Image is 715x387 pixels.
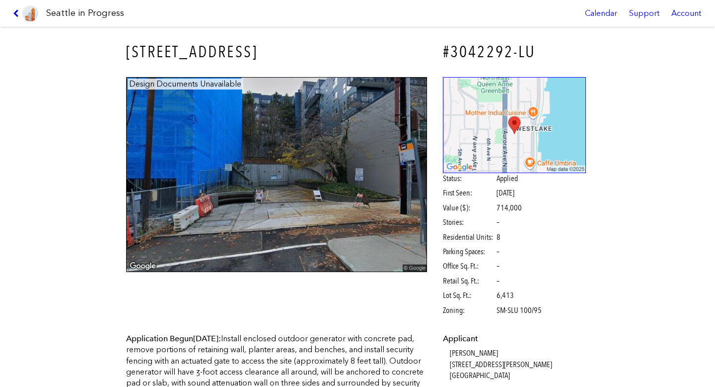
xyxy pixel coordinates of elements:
[443,41,586,63] h4: #3042292-LU
[443,305,495,316] span: Zoning:
[497,188,514,197] span: [DATE]
[497,290,514,301] span: 6,413
[193,334,218,343] span: [DATE]
[126,41,427,63] h3: [STREET_ADDRESS]
[443,202,495,213] span: Value ($):
[443,217,495,228] span: Stories:
[443,232,495,243] span: Residential Units:
[497,246,500,257] span: –
[443,246,495,257] span: Parking Spaces:
[443,290,495,301] span: Lot Sq. Ft.:
[497,305,542,316] span: SM-SLU 100/95
[450,348,586,381] dd: [PERSON_NAME] [STREET_ADDRESS][PERSON_NAME] [GEOGRAPHIC_DATA]
[443,173,495,184] span: Status:
[497,232,500,243] span: 8
[128,79,243,90] figcaption: Design Documents Unavailable
[126,77,427,273] img: 1419_DEXTER_AVE_N_SEATTLE.jpg
[497,261,500,272] span: –
[46,7,124,19] h1: Seattle in Progress
[443,276,495,287] span: Retail Sq. Ft.:
[443,333,586,344] dt: Applicant
[443,188,495,198] span: First Seen:
[22,5,38,21] img: favicon-96x96.png
[443,261,495,272] span: Office Sq. Ft.:
[497,202,522,213] span: 714,000
[497,217,500,228] span: –
[443,77,586,173] img: staticmap
[497,276,500,287] span: –
[126,334,221,343] span: Application Begun :
[497,173,518,184] span: Applied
